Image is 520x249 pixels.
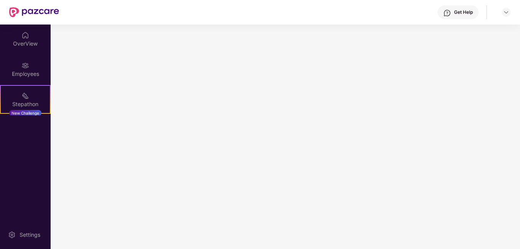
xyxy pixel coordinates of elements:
[21,31,29,39] img: svg+xml;base64,PHN2ZyBpZD0iSG9tZSIgeG1sbnM9Imh0dHA6Ly93d3cudzMub3JnLzIwMDAvc3ZnIiB3aWR0aD0iMjAiIG...
[443,9,451,17] img: svg+xml;base64,PHN2ZyBpZD0iSGVscC0zMngzMiIgeG1sbnM9Imh0dHA6Ly93d3cudzMub3JnLzIwMDAvc3ZnIiB3aWR0aD...
[17,231,43,239] div: Settings
[21,62,29,69] img: svg+xml;base64,PHN2ZyBpZD0iRW1wbG95ZWVzIiB4bWxucz0iaHR0cDovL3d3dy53My5vcmcvMjAwMC9zdmciIHdpZHRoPS...
[8,231,16,239] img: svg+xml;base64,PHN2ZyBpZD0iU2V0dGluZy0yMHgyMCIgeG1sbnM9Imh0dHA6Ly93d3cudzMub3JnLzIwMDAvc3ZnIiB3aW...
[454,9,473,15] div: Get Help
[503,9,509,15] img: svg+xml;base64,PHN2ZyBpZD0iRHJvcGRvd24tMzJ4MzIiIHhtbG5zPSJodHRwOi8vd3d3LnczLm9yZy8yMDAwL3N2ZyIgd2...
[21,92,29,100] img: svg+xml;base64,PHN2ZyB4bWxucz0iaHR0cDovL3d3dy53My5vcmcvMjAwMC9zdmciIHdpZHRoPSIyMSIgaGVpZ2h0PSIyMC...
[9,7,59,17] img: New Pazcare Logo
[9,110,41,116] div: New Challenge
[1,100,50,108] div: Stepathon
